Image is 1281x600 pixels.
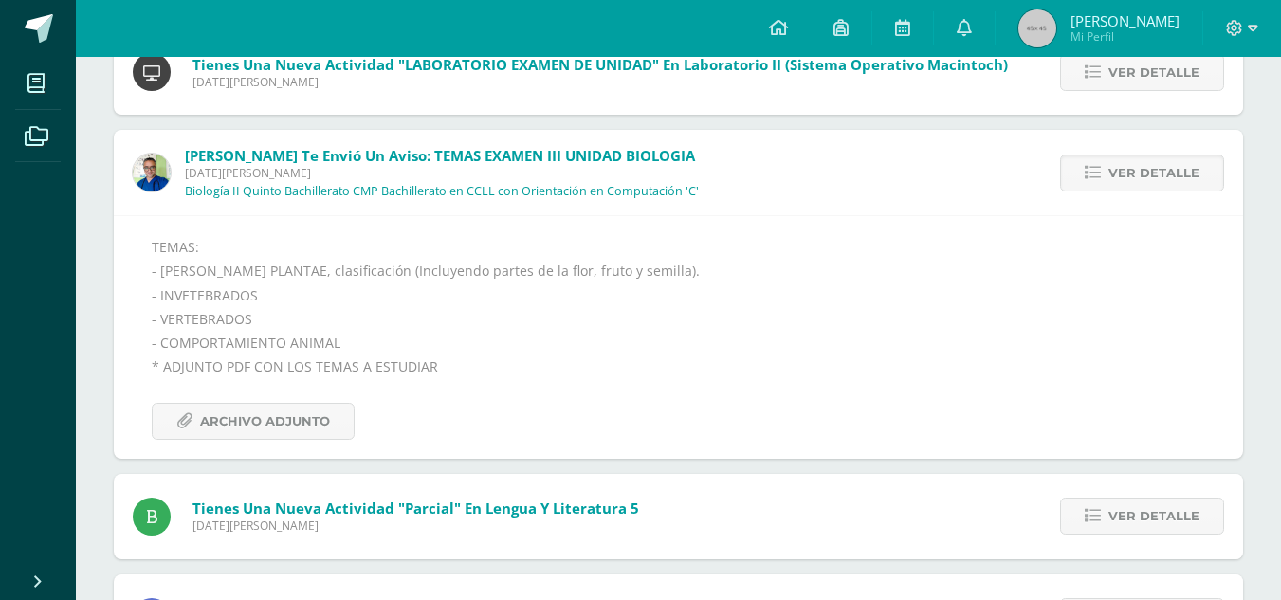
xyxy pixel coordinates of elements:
[192,518,639,534] span: [DATE][PERSON_NAME]
[185,165,699,181] span: [DATE][PERSON_NAME]
[1108,155,1199,191] span: Ver detalle
[200,404,330,439] span: Archivo Adjunto
[192,55,1008,74] span: Tienes una nueva actividad "LABORATORIO EXAMEN DE UNIDAD" En Laboratorio II (Sistema Operativo Ma...
[1108,55,1199,90] span: Ver detalle
[1071,28,1180,45] span: Mi Perfil
[185,146,695,165] span: [PERSON_NAME] te envió un aviso: TEMAS EXAMEN III UNIDAD BIOLOGIA
[192,74,1008,90] span: [DATE][PERSON_NAME]
[192,499,639,518] span: Tienes una nueva actividad "Parcial" En Lengua y Literatura 5
[1108,499,1199,534] span: Ver detalle
[133,154,171,191] img: 692ded2a22070436d299c26f70cfa591.png
[1018,9,1056,47] img: 45x45
[152,235,1205,439] div: TEMAS: - [PERSON_NAME] PLANTAE, clasificación (Incluyendo partes de la flor, fruto y semilla). - ...
[1071,11,1180,30] span: [PERSON_NAME]
[185,184,699,199] p: Biología II Quinto Bachillerato CMP Bachillerato en CCLL con Orientación en Computación 'C'
[152,403,355,440] a: Archivo Adjunto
